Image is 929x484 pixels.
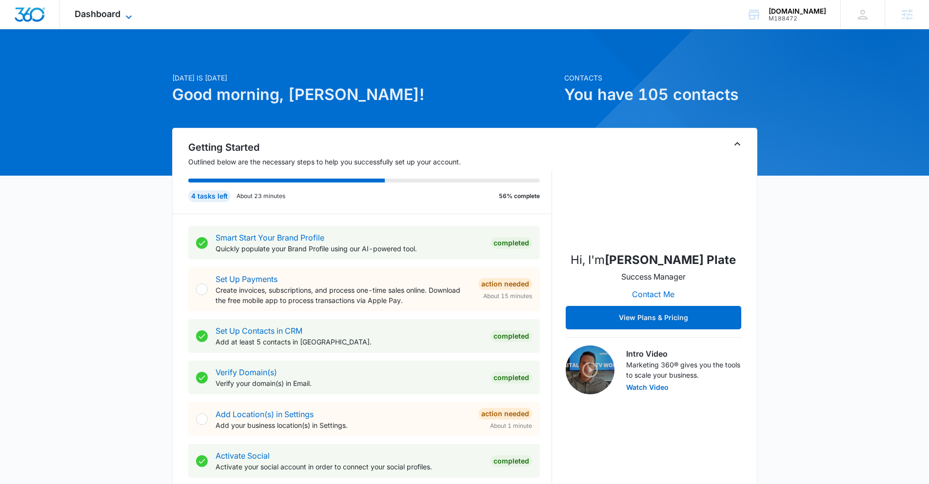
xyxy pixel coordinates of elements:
p: Hi, I'm [571,251,736,269]
div: Action Needed [478,278,532,290]
p: Verify your domain(s) in Email. [216,378,483,388]
div: Completed [491,455,532,467]
strong: [PERSON_NAME] Plate [605,253,736,267]
h3: Intro Video [626,348,741,360]
a: Set Up Payments [216,274,277,284]
div: Completed [491,237,532,249]
button: Contact Me [622,282,684,306]
div: 4 tasks left [188,190,231,202]
p: Marketing 360® gives you the tools to scale your business. [626,360,741,380]
a: Set Up Contacts in CRM [216,326,302,336]
img: Intro Video [566,345,614,394]
p: Quickly populate your Brand Profile using our AI-powered tool. [216,243,483,254]
p: Outlined below are the necessary steps to help you successfully set up your account. [188,157,552,167]
p: Create invoices, subscriptions, and process one-time sales online. Download the free mobile app t... [216,285,471,305]
h1: You have 105 contacts [564,83,757,106]
div: Action Needed [478,408,532,420]
p: Contacts [564,73,757,83]
p: Add your business location(s) in Settings. [216,420,471,430]
p: Activate your social account in order to connect your social profiles. [216,462,483,472]
a: Add Location(s) in Settings [216,409,314,419]
h2: Getting Started [188,140,552,155]
button: View Plans & Pricing [566,306,741,329]
h1: Good morning, [PERSON_NAME]! [172,83,558,106]
a: Activate Social [216,451,270,461]
span: About 15 minutes [483,292,532,301]
span: About 1 minute [490,422,532,430]
p: Add at least 5 contacts in [GEOGRAPHIC_DATA]. [216,337,483,347]
div: account name [769,7,826,15]
p: [DATE] is [DATE] [172,73,558,83]
div: Completed [491,330,532,342]
a: Verify Domain(s) [216,367,277,377]
p: 56% complete [499,192,540,201]
button: Watch Video [626,384,669,391]
div: account id [769,15,826,22]
a: Smart Start Your Brand Profile [216,233,324,242]
p: Success Manager [621,271,686,282]
p: About 23 minutes [237,192,285,201]
img: Madeline Plate [605,146,702,243]
div: Completed [491,372,532,383]
button: Toggle Collapse [731,138,743,150]
span: Dashboard [75,9,120,19]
